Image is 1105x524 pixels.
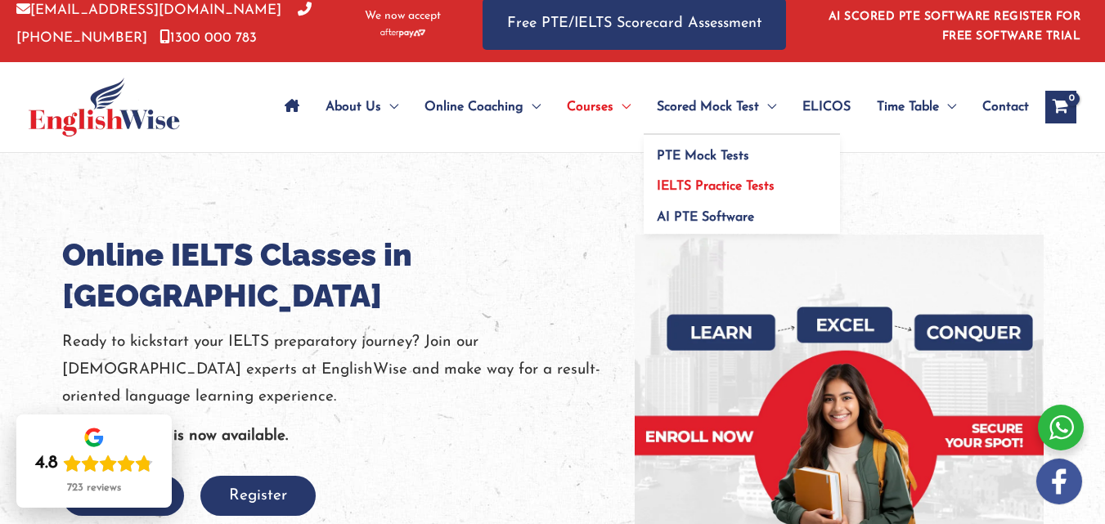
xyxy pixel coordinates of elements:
[644,78,789,136] a: Scored Mock TestMenu Toggle
[657,180,775,193] span: IELTS Practice Tests
[272,78,1029,136] nav: Site Navigation: Main Menu
[411,78,554,136] a: Online CoachingMenu Toggle
[864,78,969,136] a: Time TableMenu Toggle
[29,78,180,137] img: cropped-ew-logo
[1045,91,1076,123] a: View Shopping Cart, empty
[16,3,281,17] a: [EMAIL_ADDRESS][DOMAIN_NAME]
[35,452,153,475] div: Rating: 4.8 out of 5
[200,476,316,516] button: Register
[644,166,840,197] a: IELTS Practice Tests
[877,78,939,136] span: Time Table
[554,78,644,136] a: CoursesMenu Toggle
[62,235,635,316] h1: Online IELTS Classes in [GEOGRAPHIC_DATA]
[567,78,613,136] span: Courses
[312,78,411,136] a: About UsMenu Toggle
[969,78,1029,136] a: Contact
[200,488,316,504] a: Register
[523,78,541,136] span: Menu Toggle
[644,196,840,234] a: AI PTE Software
[657,150,749,163] span: PTE Mock Tests
[159,31,257,45] a: 1300 000 783
[424,78,523,136] span: Online Coaching
[365,8,441,25] span: We now accept
[657,211,754,224] span: AI PTE Software
[982,78,1029,136] span: Contact
[829,11,1081,43] a: AI SCORED PTE SOFTWARE REGISTER FOR FREE SOFTWARE TRIAL
[326,78,381,136] span: About Us
[939,78,956,136] span: Menu Toggle
[67,481,121,495] div: 723 reviews
[35,452,58,475] div: 4.8
[759,78,776,136] span: Menu Toggle
[173,428,288,444] b: is now available.
[802,78,851,136] span: ELICOS
[380,29,425,38] img: Afterpay-Logo
[613,78,631,136] span: Menu Toggle
[1036,459,1082,504] img: white-facebook.png
[16,3,312,44] a: [PHONE_NUMBER]
[789,78,864,136] a: ELICOS
[657,78,759,136] span: Scored Mock Test
[62,329,635,410] p: Ready to kickstart your IELTS preparatory journey? Join our [DEMOGRAPHIC_DATA] experts at English...
[644,135,840,166] a: PTE Mock Tests
[381,78,398,136] span: Menu Toggle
